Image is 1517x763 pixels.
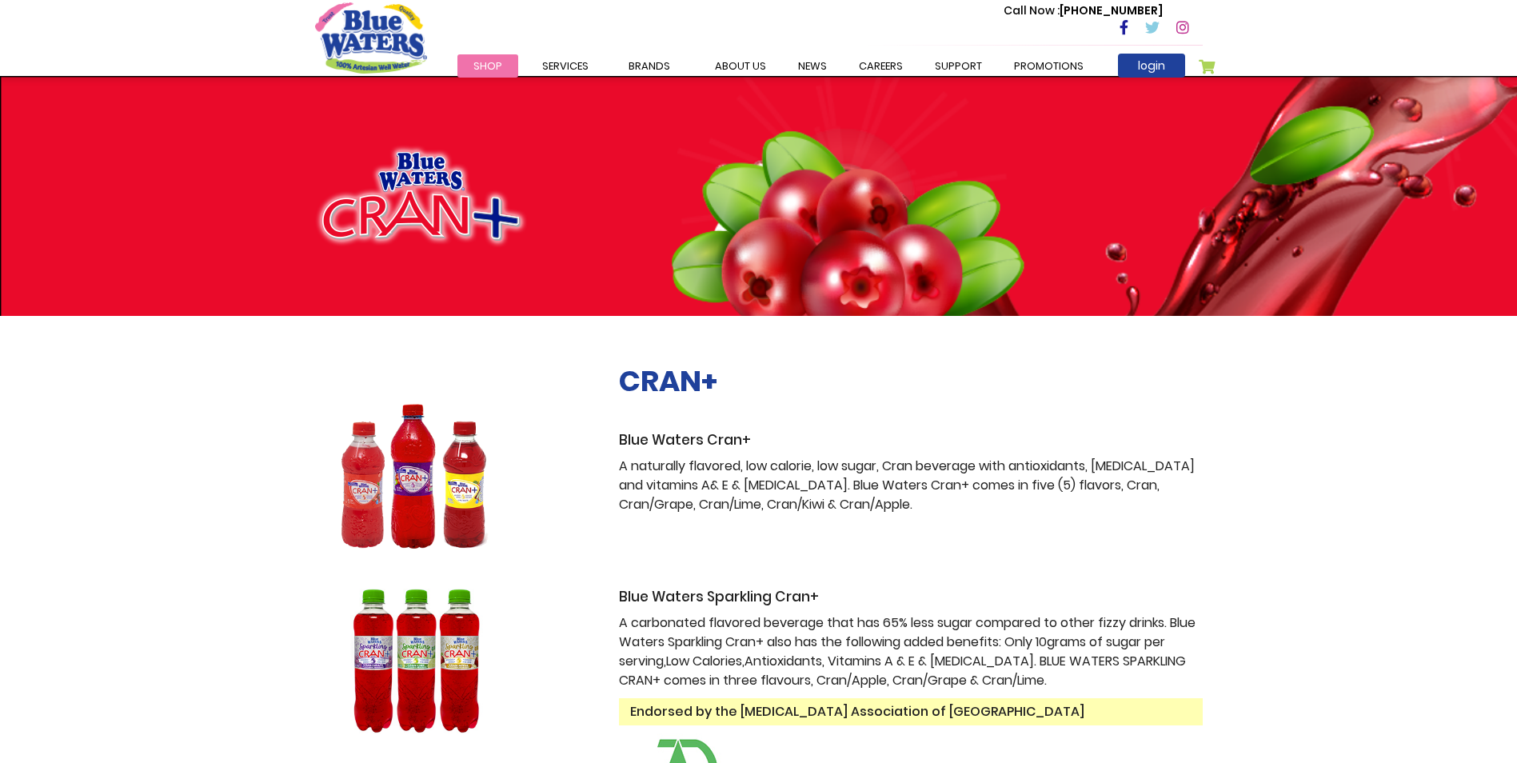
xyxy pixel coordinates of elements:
[619,432,1203,449] h3: Blue Waters Cran+
[1004,2,1163,19] p: [PHONE_NUMBER]
[619,364,1203,398] h2: CRAN+
[473,58,502,74] span: Shop
[919,54,998,78] a: support
[619,589,1203,605] h3: Blue Waters Sparkling Cran+
[619,457,1203,514] p: A naturally flavored, low calorie, low sugar, Cran beverage with antioxidants, [MEDICAL_DATA] and...
[315,589,516,733] img: Sparkling Cran 330ml
[1118,54,1185,78] a: login
[619,698,1203,725] span: Endorsed by the [MEDICAL_DATA] Association of [GEOGRAPHIC_DATA]
[542,58,589,74] span: Services
[457,54,518,78] a: Shop
[1004,2,1060,18] span: Call Now :
[998,54,1100,78] a: Promotions
[619,613,1203,690] p: A carbonated flavored beverage that has 65% less sugar compared to other fizzy drinks. Blue Water...
[699,54,782,78] a: about us
[629,58,670,74] span: Brands
[782,54,843,78] a: News
[526,54,605,78] a: Services
[843,54,919,78] a: careers
[315,2,427,73] a: store logo
[613,54,686,78] a: Brands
